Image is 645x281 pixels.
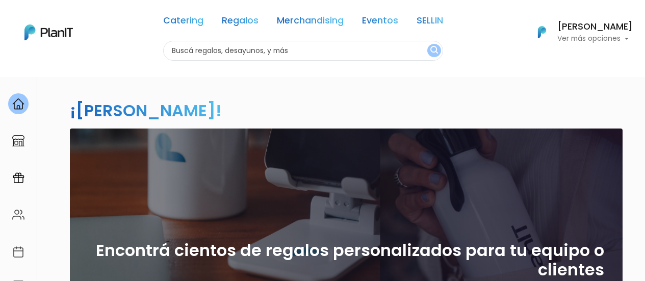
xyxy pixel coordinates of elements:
[430,46,438,56] img: search_button-432b6d5273f82d61273b3651a40e1bd1b912527efae98b1b7a1b2c0702e16a8d.svg
[163,41,443,61] input: Buscá regalos, desayunos, y más
[277,16,344,29] a: Merchandising
[163,16,203,29] a: Catering
[70,99,222,122] h2: ¡[PERSON_NAME]!
[362,16,398,29] a: Eventos
[222,16,259,29] a: Regalos
[88,241,604,280] h2: Encontrá cientos de regalos personalizados para tu equipo o clientes
[12,209,24,221] img: people-662611757002400ad9ed0e3c099ab2801c6687ba6c219adb57efc949bc21e19d.svg
[417,16,443,29] a: SELLIN
[557,22,633,32] h6: [PERSON_NAME]
[24,24,73,40] img: PlanIt Logo
[557,35,633,42] p: Ver más opciones
[12,172,24,184] img: campaigns-02234683943229c281be62815700db0a1741e53638e28bf9629b52c665b00959.svg
[525,19,633,45] button: PlanIt Logo [PERSON_NAME] Ver más opciones
[531,21,553,43] img: PlanIt Logo
[12,246,24,258] img: calendar-87d922413cdce8b2cf7b7f5f62616a5cf9e4887200fb71536465627b3292af00.svg
[12,135,24,147] img: marketplace-4ceaa7011d94191e9ded77b95e3339b90024bf715f7c57f8cf31f2d8c509eaba.svg
[12,98,24,110] img: home-e721727adea9d79c4d83392d1f703f7f8bce08238fde08b1acbfd93340b81755.svg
